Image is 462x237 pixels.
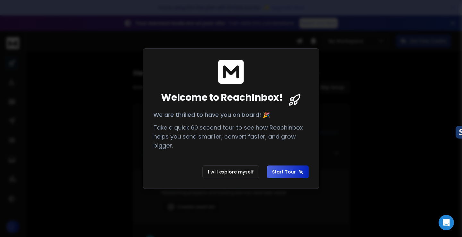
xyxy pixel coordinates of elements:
[153,123,309,150] p: Take a quick 60 second tour to see how ReachInbox helps you send smarter, convert faster, and gro...
[202,165,259,178] button: I will explore myself
[272,169,304,175] span: Start Tour
[439,215,454,230] div: Open Intercom Messenger
[161,92,283,103] span: Welcome to ReachInbox!
[153,110,309,119] p: We are thrilled to have you on board! 🎉
[267,165,309,178] button: Start Tour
